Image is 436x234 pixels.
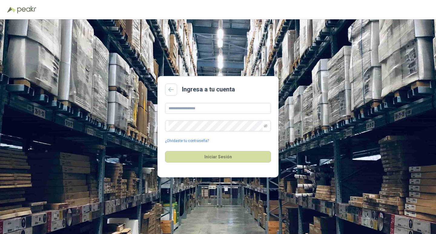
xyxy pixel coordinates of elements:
[7,7,16,13] img: Logo
[165,151,271,163] button: Iniciar Sesión
[264,124,267,128] span: eye-invisible
[182,85,235,94] h2: Ingresa a tu cuenta
[165,138,209,144] a: ¿Olvidaste tu contraseña?
[17,6,36,13] img: Peakr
